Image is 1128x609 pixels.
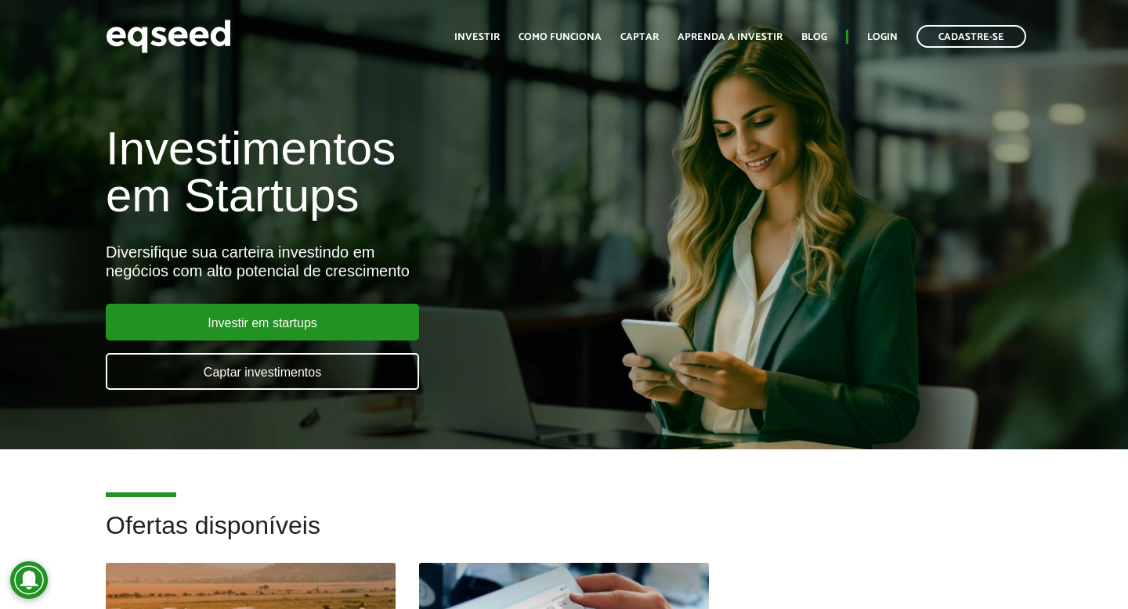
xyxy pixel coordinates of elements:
[106,512,1022,563] h2: Ofertas disponíveis
[454,32,500,42] a: Investir
[867,32,898,42] a: Login
[801,32,827,42] a: Blog
[916,25,1026,48] a: Cadastre-se
[106,16,231,57] img: EqSeed
[678,32,783,42] a: Aprenda a investir
[106,304,419,341] a: Investir em startups
[519,32,602,42] a: Como funciona
[620,32,659,42] a: Captar
[106,353,419,390] a: Captar investimentos
[106,125,646,219] h1: Investimentos em Startups
[106,243,646,280] div: Diversifique sua carteira investindo em negócios com alto potencial de crescimento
